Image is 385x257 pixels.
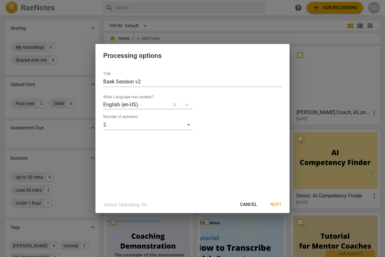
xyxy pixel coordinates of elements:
div: 2 [103,120,192,130]
label: What Language was spoken? [103,95,154,99]
p: Status: Uploading: 5% [104,201,147,208]
h2: Processing options [103,52,282,60]
span: Next [270,201,282,208]
span: Cancel [240,201,257,208]
button: Next [265,199,287,210]
p: English (en-US) [103,101,138,108]
button: Cancel [235,199,262,210]
label: Title [103,72,111,76]
label: Number of speakers [103,115,138,119]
